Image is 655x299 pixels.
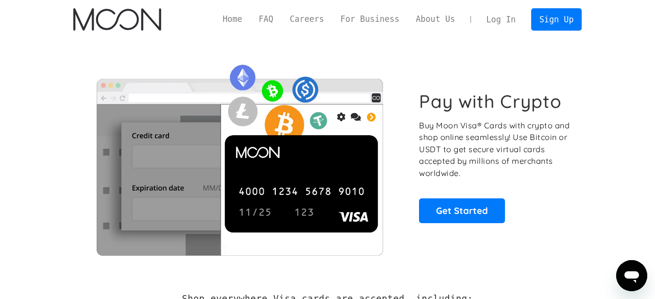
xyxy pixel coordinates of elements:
[215,13,251,25] a: Home
[419,198,505,223] a: Get Started
[478,9,524,30] a: Log In
[419,120,571,179] p: Buy Moon Visa® Cards with crypto and shop online seamlessly! Use Bitcoin or USDT to get secure vi...
[332,13,407,25] a: For Business
[73,58,406,255] img: Moon Cards let you spend your crypto anywhere Visa is accepted.
[282,13,332,25] a: Careers
[73,8,161,31] a: home
[407,13,463,25] a: About Us
[419,90,562,112] h1: Pay with Crypto
[616,260,647,291] iframe: Button to launch messaging window
[73,8,161,31] img: Moon Logo
[531,8,582,30] a: Sign Up
[251,13,282,25] a: FAQ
